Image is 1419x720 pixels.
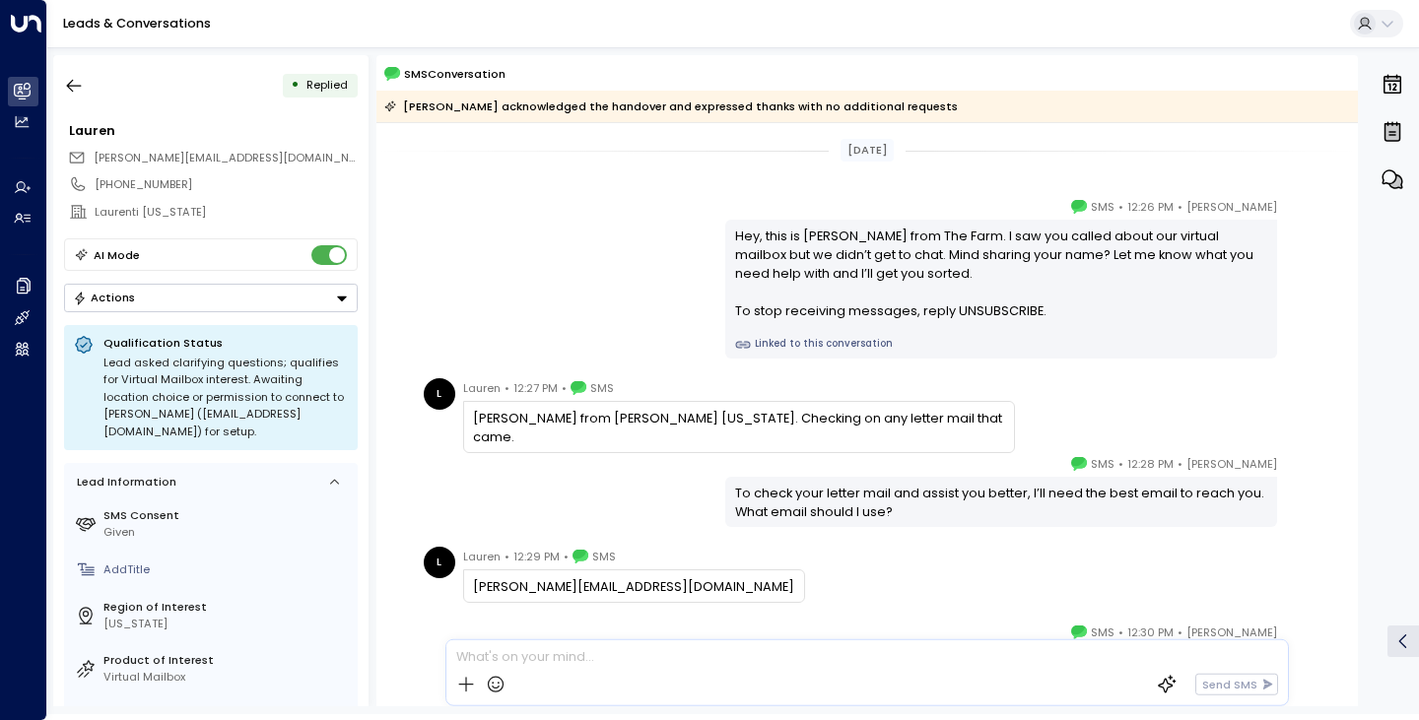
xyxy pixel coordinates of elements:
[424,378,455,410] div: L
[562,378,567,398] span: •
[513,378,558,398] span: 12:27 PM
[1091,197,1115,217] span: SMS
[306,77,348,93] span: Replied
[505,547,509,566] span: •
[103,669,351,686] div: Virtual Mailbox
[71,474,176,491] div: Lead Information
[590,378,614,398] span: SMS
[1091,622,1115,642] span: SMS
[103,355,348,441] div: Lead asked clarifying questions; qualifies for Virtual Mailbox interest. Awaiting location choice...
[505,378,509,398] span: •
[463,547,501,566] span: Lauren
[64,284,358,312] div: Button group with a nested menu
[103,652,351,669] label: Product of Interest
[103,599,351,616] label: Region of Interest
[1118,454,1123,474] span: •
[95,176,357,193] div: [PHONE_NUMBER]
[94,150,376,165] span: [PERSON_NAME][EMAIL_ADDRESS][DOMAIN_NAME]
[95,204,357,221] div: Laurenti [US_STATE]
[103,524,351,541] div: Given
[1127,622,1174,642] span: 12:30 PM
[1186,197,1277,217] span: [PERSON_NAME]
[1186,454,1277,474] span: [PERSON_NAME]
[564,547,569,566] span: •
[73,291,135,304] div: Actions
[103,561,351,578] div: AddTitle
[1118,622,1123,642] span: •
[291,71,300,99] div: •
[735,227,1268,321] div: Hey, this is [PERSON_NAME] from The Farm. I saw you called about our virtual mailbox but we didn’...
[103,616,351,632] div: [US_STATE]
[735,484,1268,521] div: To check your letter mail and assist you better, I’ll need the best email to reach you. What emai...
[1118,197,1123,217] span: •
[63,15,211,32] a: Leads & Conversations
[473,577,794,596] div: [PERSON_NAME][EMAIL_ADDRESS][DOMAIN_NAME]
[1178,197,1182,217] span: •
[94,245,140,265] div: AI Mode
[1285,622,1317,654] img: 5_headshot.jpg
[513,547,560,566] span: 12:29 PM
[1127,454,1174,474] span: 12:28 PM
[1178,454,1182,474] span: •
[841,139,894,162] div: [DATE]
[69,121,357,140] div: Lauren
[384,97,958,116] div: [PERSON_NAME] acknowledged the handover and expressed thanks with no additional requests
[1285,197,1317,229] img: 5_headshot.jpg
[592,547,616,566] span: SMS
[103,507,351,524] label: SMS Consent
[1091,454,1115,474] span: SMS
[424,547,455,578] div: L
[103,335,348,351] p: Qualification Status
[735,337,1268,353] a: Linked to this conversation
[463,378,501,398] span: Lauren
[1178,622,1182,642] span: •
[1285,454,1317,486] img: 5_headshot.jpg
[1127,197,1174,217] span: 12:26 PM
[404,65,506,83] span: SMS Conversation
[1186,622,1277,642] span: [PERSON_NAME]
[94,150,358,166] span: Lauren@laurentinewyork.com
[64,284,358,312] button: Actions
[473,409,1004,446] div: [PERSON_NAME] from [PERSON_NAME] [US_STATE]. Checking on any letter mail that came.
